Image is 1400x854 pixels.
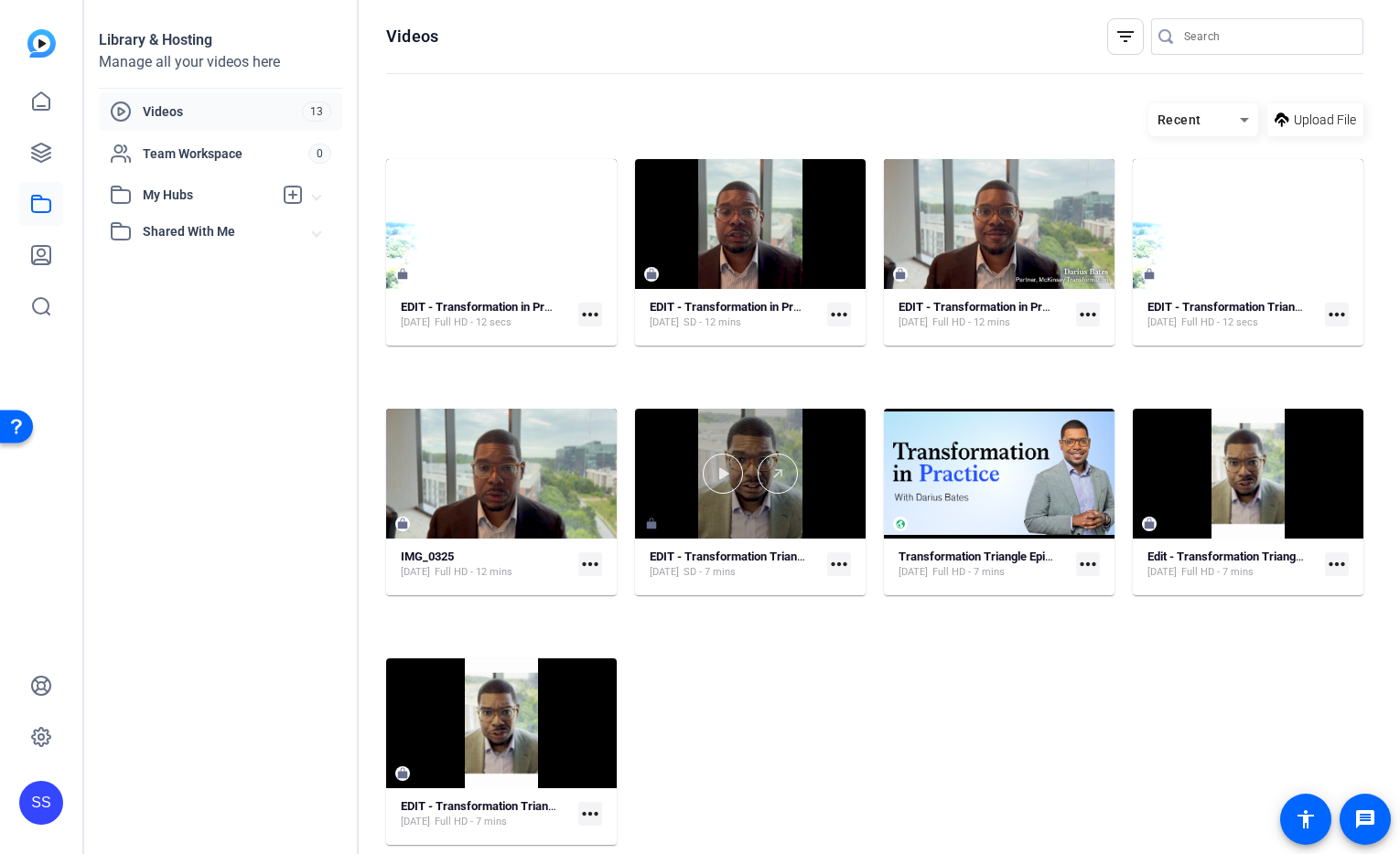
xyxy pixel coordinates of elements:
strong: EDIT - Transformation Triangle Intro - Ep 2 [1147,300,1370,314]
mat-icon: more_horiz [1076,552,1100,576]
div: SS [19,781,63,825]
span: [DATE] [899,565,928,580]
mat-icon: filter_list [1115,26,1136,48]
strong: EDIT - Transformation in Practice Intro - Ep 3 - Big Rocks Pebbles [401,300,743,314]
mat-expansion-panel-header: Shared With Me [99,213,342,250]
strong: EDIT - Transformation Triangle Episode 1 - 4:5 [650,550,892,563]
a: EDIT - Transformation Triangle Intro - Ep 2[DATE]Full HD - 12 secs [1147,300,1318,330]
span: Full HD - 12 secs [1181,315,1258,330]
mat-icon: more_horiz [1325,303,1349,326]
h1: Videos [386,26,438,48]
span: [DATE] [401,565,430,580]
mat-icon: message [1354,808,1376,830]
span: Team Workspace [143,144,308,163]
mat-icon: more_horiz [827,303,851,326]
strong: EDIT - Transformation in Practice Ep 2 [899,300,1099,314]
div: Manage all your videos here [99,51,342,73]
div: Library & Hosting [99,29,342,51]
span: SD - 12 mins [684,315,741,330]
a: EDIT - Transformation in Practice Intro - Ep 3 - Big Rocks Pebbles[DATE]Full HD - 12 secs [401,300,571,330]
a: EDIT - Transformation Triangle Episode 1 - 4:5[DATE]SD - 7 mins [650,550,820,580]
span: Full HD - 7 mins [435,815,507,829]
mat-icon: more_horiz [578,303,602,326]
a: IMG_0325[DATE]Full HD - 12 mins [401,550,571,580]
img: blue-gradient.svg [27,29,56,58]
strong: EDIT - Transformation in Practice Ep 2 - 4:5 [650,300,877,314]
a: Transformation Triangle Episode 1 w/music[DATE]Full HD - 7 mins [899,550,1069,580]
mat-icon: more_horiz [827,552,851,576]
span: [DATE] [899,315,928,330]
span: [DATE] [401,815,430,829]
mat-icon: more_horiz [1076,303,1100,326]
span: 13 [302,101,331,122]
span: [DATE] [650,315,679,330]
mat-icon: more_horiz [1325,552,1349,576]
span: SD - 7 mins [684,565,736,580]
span: [DATE] [1147,315,1177,330]
a: EDIT - Transformation in Practice Ep 2[DATE]Full HD - 12 mins [899,300,1069,330]
strong: EDIT - Transformation Triangle Episode 1 - 9:16 [401,799,650,813]
span: Shared With Me [143,222,313,241]
a: Edit - Transformation Triangle Ep 1 9:16 Synched Captions[DATE]Full HD - 7 mins [1147,550,1318,580]
input: Search [1184,26,1349,48]
mat-icon: accessibility [1295,808,1317,830]
span: [DATE] [650,565,679,580]
span: Full HD - 7 mins [1181,565,1254,580]
strong: IMG_0325 [401,550,454,563]
button: Upload File [1267,103,1363,136]
span: [DATE] [1147,565,1177,580]
mat-icon: more_horiz [578,802,602,826]
mat-expansion-panel-header: My Hubs [99,176,342,213]
span: Recent [1158,112,1201,127]
span: Videos [143,102,302,121]
span: Upload File [1294,111,1356,130]
span: 0 [308,144,331,164]
span: My Hubs [143,186,273,205]
a: EDIT - Transformation Triangle Episode 1 - 9:16[DATE]Full HD - 7 mins [401,799,571,829]
span: Full HD - 12 mins [932,315,1010,330]
span: Full HD - 12 mins [435,565,512,580]
a: EDIT - Transformation in Practice Ep 2 - 4:5[DATE]SD - 12 mins [650,300,820,330]
mat-icon: more_horiz [578,552,602,576]
span: Full HD - 12 secs [435,315,512,330]
strong: Transformation Triangle Episode 1 w/music [899,550,1128,563]
span: Full HD - 7 mins [932,565,1005,580]
span: [DATE] [401,315,430,330]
